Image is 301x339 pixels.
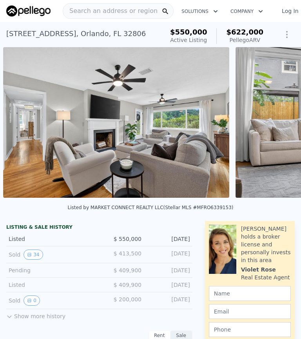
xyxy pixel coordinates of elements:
[209,322,291,337] input: Phone
[114,296,141,303] span: $ 200,000
[226,28,263,36] span: $622,000
[3,47,229,198] img: Sale: 167586887 Parcel: 47004910
[63,6,158,16] span: Search an address or region
[6,309,65,320] button: Show more history
[170,28,207,36] span: $550,000
[148,281,190,289] div: [DATE]
[9,281,93,289] div: Listed
[226,36,263,44] div: Pellego ARV
[6,28,146,39] div: [STREET_ADDRESS] , Orlando , FL 32806
[24,295,40,306] button: View historical data
[114,236,141,242] span: $ 550,000
[9,235,93,243] div: Listed
[148,250,190,260] div: [DATE]
[24,250,43,260] button: View historical data
[148,235,190,243] div: [DATE]
[241,266,276,273] div: Violet Rose
[114,250,141,257] span: $ 413,500
[68,205,234,210] div: Listed by MARKET CONNECT REALTY LLC (Stellar MLS #MFRO6339153)
[9,250,93,260] div: Sold
[209,286,291,301] input: Name
[9,295,93,306] div: Sold
[175,4,224,18] button: Solutions
[279,27,295,42] button: Show Options
[148,266,190,274] div: [DATE]
[6,224,192,232] div: LISTING & SALE HISTORY
[241,273,290,281] div: Real Estate Agent
[6,5,51,16] img: Pellego
[241,225,291,264] div: [PERSON_NAME] holds a broker license and personally invests in this area
[114,282,141,288] span: $ 409,900
[148,295,190,306] div: [DATE]
[209,304,291,319] input: Email
[114,267,141,273] span: $ 409,900
[224,4,269,18] button: Company
[170,37,207,43] span: Active Listing
[9,266,93,274] div: Pending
